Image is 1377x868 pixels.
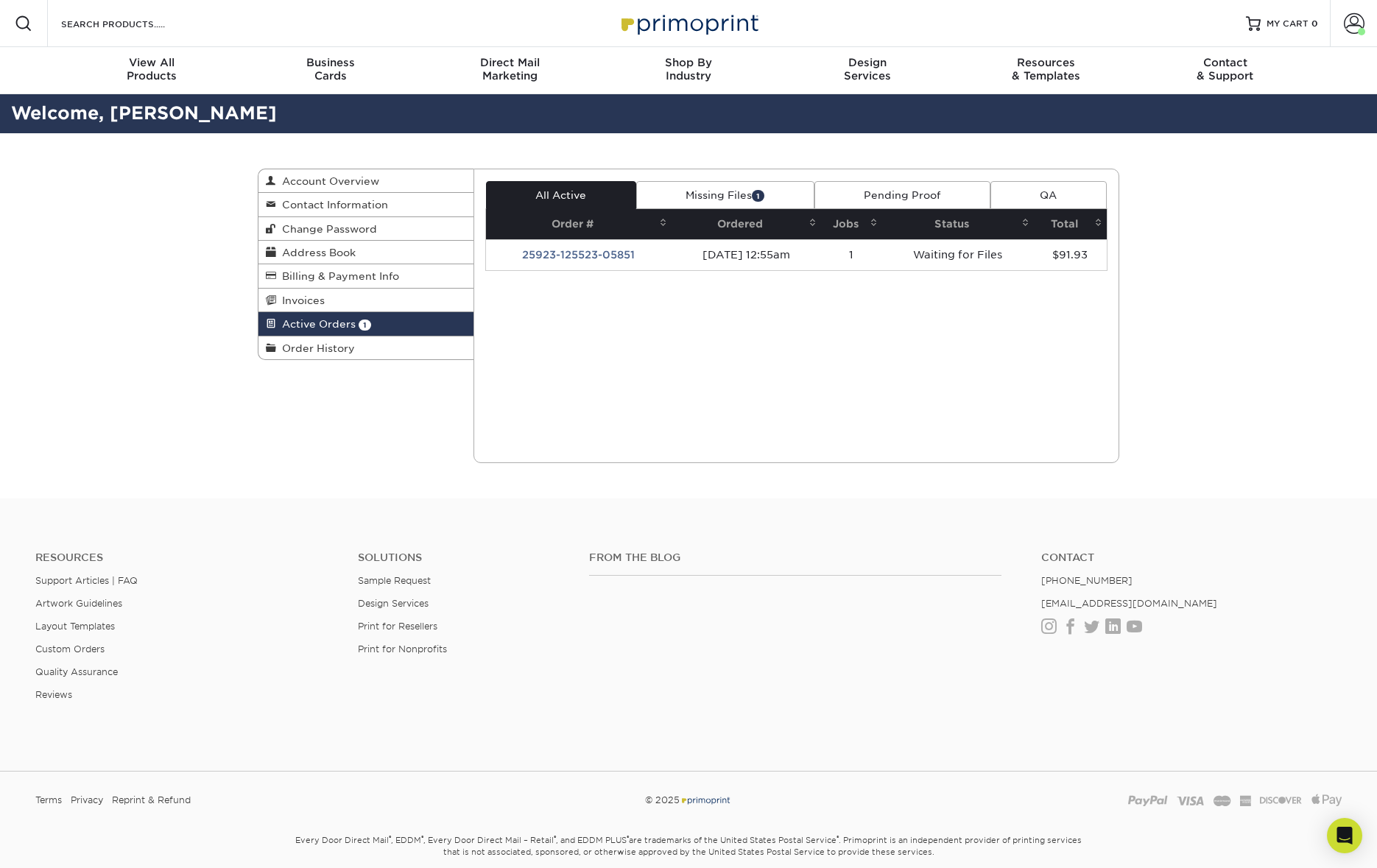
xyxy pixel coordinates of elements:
td: 25923-125523-05851 [486,239,672,270]
sup: ® [627,834,629,841]
div: Services [778,56,957,82]
span: View All [63,56,242,69]
th: Jobs [821,209,882,239]
th: Total [1034,209,1107,239]
span: Address Book [276,247,356,258]
a: Invoices [258,289,473,312]
span: Billing & Payment Info [276,270,399,282]
span: Direct Mail [420,56,599,69]
a: [PHONE_NUMBER] [1041,575,1133,586]
div: Cards [242,56,420,82]
span: Account Overview [276,175,379,187]
a: Shop ByIndustry [599,47,778,94]
a: Design Services [358,598,429,609]
a: Contact& Support [1135,47,1314,94]
span: Change Password [276,223,377,235]
div: Industry [599,56,778,82]
a: [EMAIL_ADDRESS][DOMAIN_NAME] [1041,598,1217,609]
a: Terms [35,789,62,811]
span: Active Orders [276,318,356,330]
span: Resources [957,56,1135,69]
td: [DATE] 12:55am [672,239,821,270]
div: & Templates [957,56,1135,82]
a: Pending Proof [814,181,990,209]
a: Active Orders 1 [258,312,473,336]
div: Open Intercom Messenger [1327,818,1362,853]
div: Products [63,56,242,82]
span: MY CART [1267,18,1309,30]
a: Direct MailMarketing [420,47,599,94]
span: 0 [1311,18,1318,29]
a: Contact Information [258,193,473,216]
a: Missing Files1 [636,181,814,209]
span: Invoices [276,294,325,306]
sup: ® [421,834,423,841]
th: Ordered [672,209,821,239]
input: SEARCH PRODUCTS..... [60,15,203,32]
span: 1 [359,320,371,331]
h4: Resources [35,551,336,564]
a: Support Articles | FAQ [35,575,138,586]
div: Marketing [420,56,599,82]
td: Waiting for Files [882,239,1034,270]
a: Print for Resellers [358,621,437,632]
span: Shop By [599,56,778,69]
a: Billing & Payment Info [258,264,473,288]
a: Order History [258,336,473,359]
a: QA [990,181,1107,209]
a: Reviews [35,689,72,700]
a: Custom Orders [35,643,105,654]
a: Quality Assurance [35,666,118,677]
td: 1 [821,239,882,270]
img: Primoprint [615,7,762,39]
a: Change Password [258,217,473,241]
a: View AllProducts [63,47,242,94]
th: Status [882,209,1034,239]
a: Print for Nonprofits [358,643,447,654]
img: Primoprint [680,794,731,805]
span: Contact Information [276,199,388,211]
sup: ® [389,834,391,841]
a: Address Book [258,241,473,264]
td: $91.93 [1034,239,1107,270]
a: All Active [486,181,636,209]
a: Layout Templates [35,621,115,632]
h4: From the Blog [589,551,1001,564]
sup: ® [554,834,556,841]
span: Order History [276,342,355,354]
a: Account Overview [258,169,473,193]
a: Privacy [71,789,103,811]
div: © 2025 [467,789,909,811]
sup: ® [837,834,839,841]
div: & Support [1135,56,1314,82]
span: 1 [752,190,764,201]
a: Reprint & Refund [112,789,191,811]
span: Design [778,56,957,69]
a: DesignServices [778,47,957,94]
a: Sample Request [358,575,431,586]
th: Order # [486,209,672,239]
span: Contact [1135,56,1314,69]
a: Contact [1041,551,1342,564]
h4: Solutions [358,551,566,564]
a: Resources& Templates [957,47,1135,94]
a: BusinessCards [242,47,420,94]
a: Artwork Guidelines [35,598,122,609]
span: Business [242,56,420,69]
